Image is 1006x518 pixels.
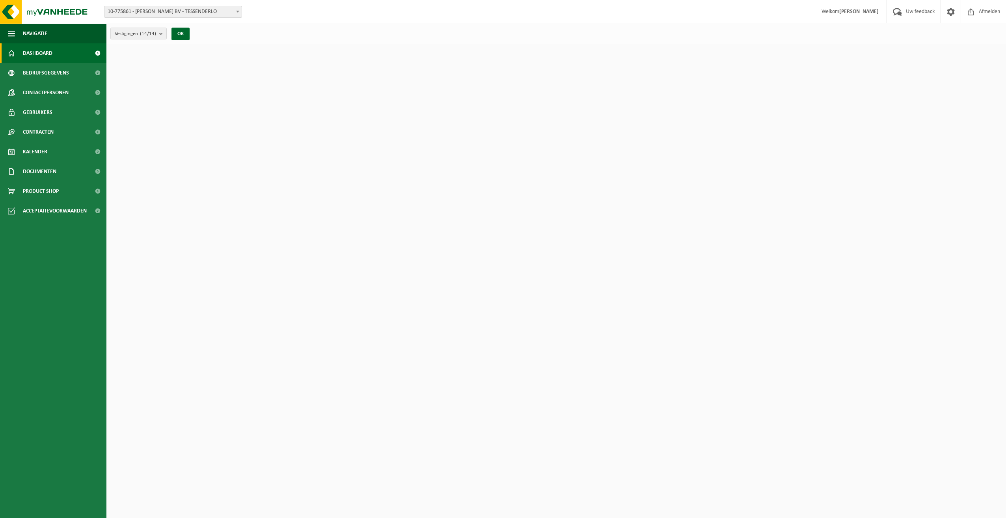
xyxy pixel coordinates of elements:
[839,9,879,15] strong: [PERSON_NAME]
[23,122,54,142] span: Contracten
[23,102,52,122] span: Gebruikers
[140,31,156,36] count: (14/14)
[23,83,69,102] span: Contactpersonen
[23,43,52,63] span: Dashboard
[115,28,156,40] span: Vestigingen
[23,201,87,221] span: Acceptatievoorwaarden
[104,6,242,18] span: 10-775861 - YVES MAES BV - TESSENDERLO
[23,24,47,43] span: Navigatie
[104,6,242,17] span: 10-775861 - YVES MAES BV - TESSENDERLO
[23,63,69,83] span: Bedrijfsgegevens
[110,28,167,39] button: Vestigingen(14/14)
[23,162,56,181] span: Documenten
[23,181,59,201] span: Product Shop
[171,28,190,40] button: OK
[23,142,47,162] span: Kalender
